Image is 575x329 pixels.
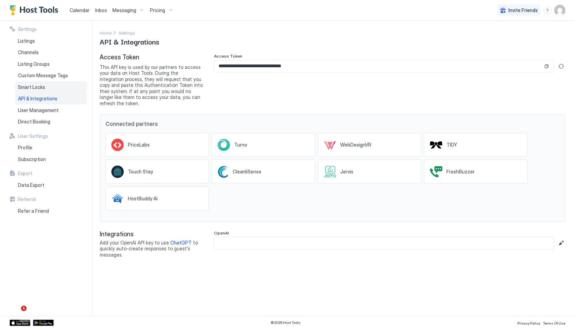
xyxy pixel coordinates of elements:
span: Add your OpenAI API key to use to quickly auto-create responses to guest's messages. [100,240,203,258]
span: Access Token [214,53,242,59]
span: Subscription [18,156,46,162]
a: Privacy Policy [517,319,540,326]
a: FreshBuzzer [424,160,527,184]
a: Host Tools Logo [10,5,61,16]
span: Inbox [95,7,107,13]
span: User Management [18,107,59,113]
a: PriceLabs [105,133,209,157]
span: Settings [119,30,135,36]
span: Connected partners [105,120,559,127]
a: WebDesignVR [318,133,421,157]
span: Listing Groups [18,61,50,67]
a: Calendar [70,7,90,14]
button: Copy [543,63,550,70]
a: Touch Stay [105,160,209,184]
a: Jervis [318,160,421,184]
button: Generate new token [557,62,565,70]
a: Inbox [95,7,107,14]
a: HostBuddy AI [105,187,209,211]
span: PriceLabs [128,142,150,148]
span: API & Integrations [100,36,159,47]
span: Access Token [100,53,203,61]
iframe: Intercom live chat [7,306,23,322]
a: App Store [10,320,30,326]
button: Edit [557,239,565,247]
span: WebDesignVR [340,142,371,148]
a: Turno [212,133,315,157]
span: Turno [234,142,247,148]
a: ChatGPT [170,240,192,246]
div: Breadcrumb [119,29,135,36]
a: Custom Message Tags [15,70,87,81]
div: menu [543,6,552,14]
span: 1 [21,306,27,311]
a: Terms Of Use [543,319,565,326]
span: Touch Stay [128,169,153,175]
span: Jervis [340,169,353,175]
a: TIDY [424,133,527,157]
span: TIDY [446,142,457,148]
span: Smart Locks [18,84,45,90]
a: Refer a Friend [15,205,87,217]
span: User Settings [18,133,48,139]
a: Home [100,29,112,36]
span: Direct Booking [18,119,50,125]
span: Privacy Policy [517,321,540,325]
a: Profile [15,142,87,153]
a: Google Play Store [33,320,54,326]
div: Breadcrumb [100,29,112,36]
a: Smart Locks [15,81,87,93]
div: User profile [554,5,565,16]
span: Integrations [100,230,203,238]
a: API & Integrations [15,93,87,104]
span: © 2025 Host Tools [271,320,301,325]
a: Settings [119,29,135,36]
a: Listings [15,35,87,47]
span: Settings [18,26,37,32]
span: Home [100,30,112,36]
a: Channels [15,47,87,58]
span: OpenAI [214,230,229,236]
span: CleanliSense [233,169,261,175]
a: Direct Booking [15,116,87,128]
span: Calendar [70,7,90,13]
span: Refer a Friend [18,208,49,214]
span: API & Integrations [18,96,57,102]
span: Data Export [18,182,44,188]
span: Pricing [150,7,165,13]
span: Custom Message Tags [18,72,68,79]
span: Profile [18,144,32,151]
input: Input Field [214,60,543,72]
span: Invite Friends [508,7,538,13]
a: Subscription [15,153,87,165]
span: This API key is used by our partners to access your data on Host Tools. During the integration pr... [100,64,203,107]
input: Input Field [214,237,554,249]
span: Export [18,170,32,177]
span: Referral [18,196,36,202]
a: User Management [15,104,87,116]
a: Data Export [15,179,87,191]
a: Listing Groups [15,58,87,70]
span: HostBuddy AI [128,196,158,202]
a: CleanliSense [212,160,315,184]
span: FreshBuzzer [446,169,475,175]
span: Listings [18,38,35,44]
span: Terms Of Use [543,321,565,325]
span: Channels [18,49,39,56]
span: Messaging [112,7,136,13]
